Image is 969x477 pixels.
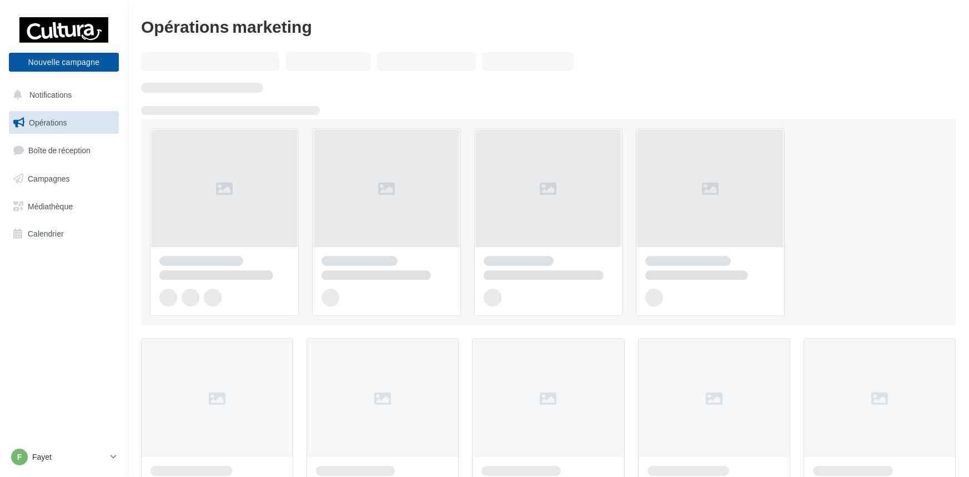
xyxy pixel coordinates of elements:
span: Boîte de réception [28,145,91,155]
span: F [17,451,22,463]
span: Notifications [29,90,72,99]
button: Notifications [7,83,117,107]
a: Calendrier [7,222,121,245]
button: Nouvelle campagne [9,53,119,72]
div: Opérations marketing [141,18,956,34]
span: Campagnes [28,174,70,183]
span: Opérations [29,118,67,127]
a: Opérations [7,111,121,134]
a: Boîte de réception [7,138,121,162]
span: Médiathèque [28,201,73,210]
a: Médiathèque [7,195,121,218]
p: Fayet [32,451,106,463]
a: F Fayet [9,446,119,468]
span: Calendrier [28,229,64,238]
a: Campagnes [7,167,121,190]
